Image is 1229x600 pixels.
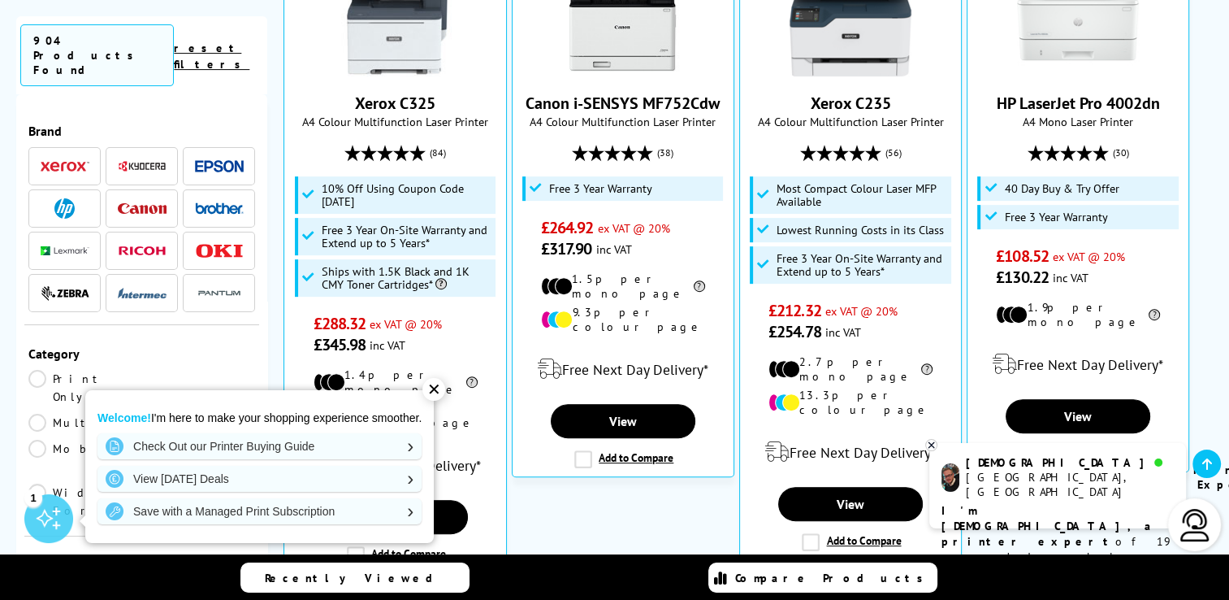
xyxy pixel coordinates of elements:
[1179,509,1211,541] img: user-headset-light.svg
[541,238,592,259] span: £317.90
[422,378,445,401] div: ✕
[195,241,244,261] a: OKI
[28,440,142,476] a: Mobile
[97,411,151,424] strong: Welcome!
[195,244,244,258] img: OKI
[996,267,1049,288] span: £130.22
[195,160,244,172] img: Epson
[28,484,142,520] a: Wide Format
[941,503,1174,596] p: of 19 years! I can help you choose the right product
[748,114,953,129] span: A4 Colour Multifunction Laser Printer
[551,404,695,438] a: View
[41,241,89,261] a: Lexmark
[265,571,449,585] span: Recently Viewed
[28,414,206,432] a: Multifunction
[1017,63,1139,80] a: HP LaserJet Pro 4002dn
[597,220,669,236] span: ex VAT @ 20%
[997,93,1160,114] a: HP LaserJet Pro 4002dn
[195,198,244,219] a: Brother
[195,283,244,303] a: Pantum
[54,198,75,219] img: HP
[885,137,901,168] span: (56)
[825,324,861,340] span: inc VAT
[778,487,923,521] a: View
[996,300,1160,329] li: 1.9p per mono page
[541,305,705,334] li: 9.3p per colour page
[347,546,446,564] label: Add to Compare
[97,411,422,425] p: I'm here to make your shopping experience smoother.
[28,370,142,406] a: Print Only
[549,182,652,195] span: Free 3 Year Warranty
[370,316,442,332] span: ex VAT @ 20%
[748,429,953,475] div: modal_delivery
[118,241,167,261] a: Ricoh
[118,246,167,255] img: Ricoh
[562,63,684,80] a: Canon i-SENSYS MF752Cdw
[521,114,725,129] span: A4 Colour Multifunction Laser Printer
[526,93,720,114] a: Canon i-SENSYS MF752Cdw
[768,388,933,417] li: 13.3p per colour page
[314,334,366,355] span: £345.98
[41,285,89,302] img: Zebra
[1004,211,1107,224] span: Free 3 Year Warranty
[521,346,725,392] div: modal_delivery
[195,202,244,214] img: Brother
[1053,270,1088,285] span: inc VAT
[97,433,422,459] a: Check Out our Printer Buying Guide
[768,300,821,321] span: £212.32
[370,337,405,353] span: inc VAT
[292,114,497,129] span: A4 Colour Multifunction Laser Printer
[768,354,933,384] li: 2.7p per mono page
[790,63,911,80] a: Xerox C235
[335,63,457,80] a: Xerox C325
[941,503,1156,549] b: I'm [DEMOGRAPHIC_DATA], a printer expert
[777,224,944,237] span: Lowest Running Costs in its Class
[777,182,946,208] span: Most Compact Colour Laser MFP Available
[118,160,167,172] img: Kyocera
[996,246,1049,267] span: £108.52
[966,470,1173,499] div: [GEOGRAPHIC_DATA], [GEOGRAPHIC_DATA]
[41,283,89,303] a: Zebra
[976,114,1180,129] span: A4 Mono Laser Printer
[97,466,422,492] a: View [DATE] Deals
[20,24,174,86] span: 904 Products Found
[118,198,167,219] a: Canon
[966,455,1173,470] div: [DEMOGRAPHIC_DATA]
[976,341,1180,387] div: modal_delivery
[708,563,937,593] a: Compare Products
[41,156,89,176] a: Xerox
[118,156,167,176] a: Kyocera
[314,367,478,397] li: 1.4p per mono page
[941,463,959,492] img: chris-livechat.png
[825,303,898,319] span: ex VAT @ 20%
[1113,137,1129,168] span: (30)
[195,156,244,176] a: Epson
[28,123,255,139] div: Brand
[802,533,901,551] label: Add to Compare
[41,161,89,172] img: Xerox
[735,571,932,585] span: Compare Products
[777,252,946,278] span: Free 3 Year On-Site Warranty and Extend up to 5 Years*
[574,450,673,468] label: Add to Compare
[1053,249,1125,264] span: ex VAT @ 20%
[41,246,89,256] img: Lexmark
[430,137,446,168] span: (84)
[541,217,594,238] span: £264.92
[118,203,167,214] img: Canon
[97,498,422,524] a: Save with a Managed Print Subscription
[314,313,366,334] span: £288.32
[768,321,821,342] span: £254.78
[1006,399,1150,433] a: View
[1004,182,1119,195] span: 40 Day Buy & Try Offer
[28,346,255,362] div: Category
[24,489,42,507] div: 1
[541,272,705,301] li: 1.5p per mono page
[195,284,244,303] img: Pantum
[322,265,491,291] span: Ships with 1.5K Black and 1K CMY Toner Cartridges*
[657,137,673,168] span: (38)
[810,93,890,114] a: Xerox C235
[118,288,167,299] img: Intermec
[240,563,470,593] a: Recently Viewed
[41,198,89,219] a: HP
[322,182,491,208] span: 10% Off Using Coupon Code [DATE]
